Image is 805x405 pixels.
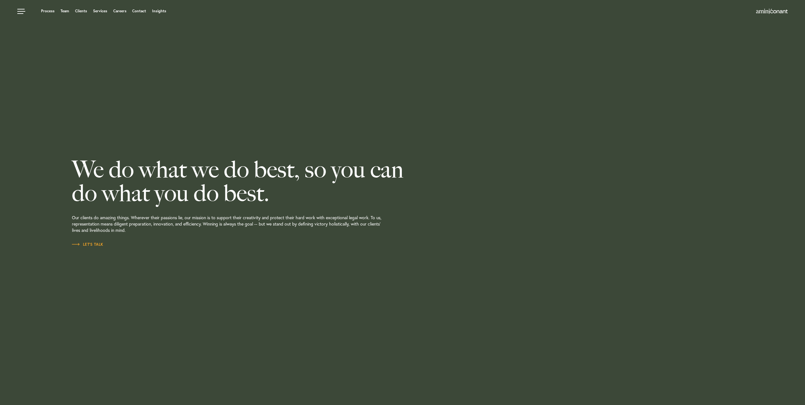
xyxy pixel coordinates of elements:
[72,205,465,241] p: Our clients do amazing things. Wherever their passions lie, our mission is to support their creat...
[72,243,103,246] span: Let’s Talk
[93,9,107,13] a: Services
[41,9,55,13] a: Process
[75,9,87,13] a: Clients
[72,241,103,248] a: Let’s Talk
[61,9,69,13] a: Team
[756,9,788,14] img: Amini & Conant
[113,9,126,13] a: Careers
[72,158,465,205] h2: We do what we do best, so you can do what you do best.
[132,9,146,13] a: Contact
[152,9,166,13] a: Insights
